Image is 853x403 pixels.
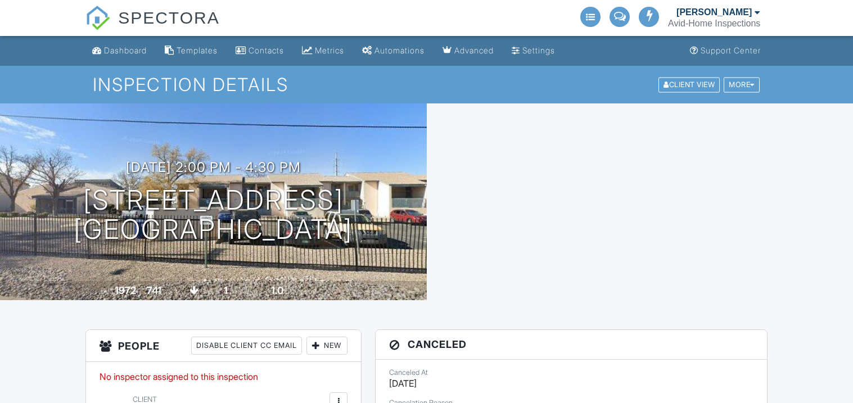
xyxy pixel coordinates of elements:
[724,77,760,92] div: More
[163,287,179,296] span: sq. ft.
[101,287,113,296] span: Built
[701,46,761,55] div: Support Center
[249,46,284,55] div: Contacts
[126,160,301,175] h3: [DATE] 2:00 pm - 4:30 pm
[389,368,753,377] div: Canceled At
[685,40,765,61] a: Support Center
[271,284,283,296] div: 1.0
[115,284,136,296] div: 1972
[676,7,752,18] div: [PERSON_NAME]
[389,377,753,390] p: [DATE]
[93,75,761,94] h1: Inspection Details
[507,40,559,61] a: Settings
[376,330,767,359] h3: Canceled
[88,40,151,61] a: Dashboard
[454,46,494,55] div: Advanced
[358,40,429,61] a: Automations (Advanced)
[306,337,347,355] div: New
[191,337,302,355] div: Disable Client CC Email
[86,330,362,362] h3: People
[74,185,353,245] h1: [STREET_ADDRESS] [GEOGRAPHIC_DATA]
[224,284,228,296] div: 1
[297,40,349,61] a: Metrics
[657,80,723,88] a: Client View
[85,6,110,30] img: The Best Home Inspection Software - Spectora
[229,287,260,296] span: bedrooms
[231,40,288,61] a: Contacts
[285,287,317,296] span: bathrooms
[104,46,147,55] div: Dashboard
[438,40,498,61] a: Advanced
[668,18,760,29] div: Avid-Home Inspections
[85,17,220,38] a: SPECTORA
[177,46,218,55] div: Templates
[201,287,213,296] span: slab
[658,77,720,92] div: Client View
[100,370,348,383] p: No inspector assigned to this inspection
[315,46,344,55] div: Metrics
[147,284,161,296] div: 741
[522,46,555,55] div: Settings
[374,46,425,55] div: Automations
[160,40,222,61] a: Templates
[118,6,220,29] span: SPECTORA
